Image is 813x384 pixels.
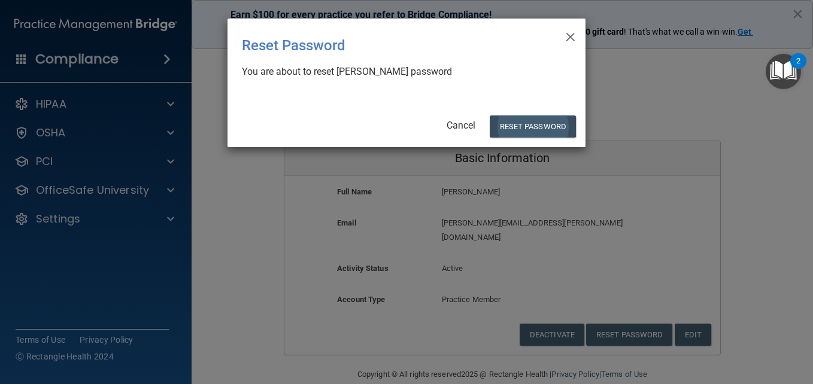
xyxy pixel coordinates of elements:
[490,115,576,138] button: Reset Password
[447,120,475,131] a: Cancel
[796,61,800,77] div: 2
[565,23,576,47] span: ×
[242,65,562,78] div: You are about to reset [PERSON_NAME] password
[242,28,522,63] div: Reset Password
[766,54,801,89] button: Open Resource Center, 2 new notifications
